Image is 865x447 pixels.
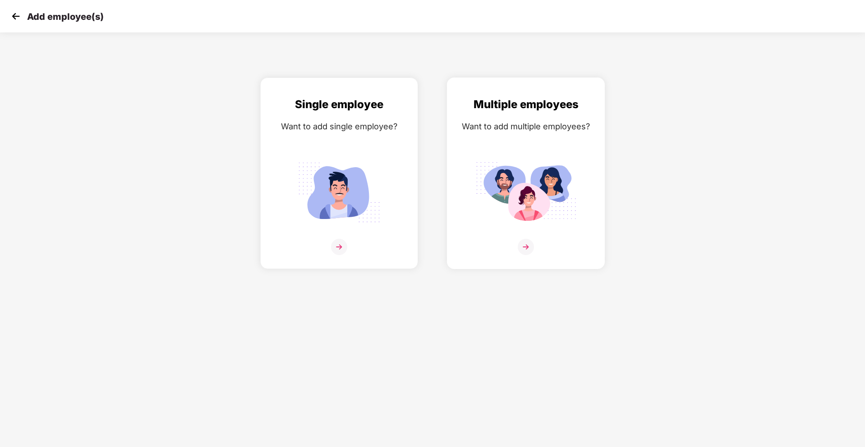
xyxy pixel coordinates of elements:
[270,96,409,113] div: Single employee
[270,120,409,133] div: Want to add single employee?
[289,157,390,228] img: svg+xml;base64,PHN2ZyB4bWxucz0iaHR0cDovL3d3dy53My5vcmcvMjAwMC9zdmciIGlkPSJTaW5nbGVfZW1wbG95ZWUiIH...
[456,96,595,113] div: Multiple employees
[456,120,595,133] div: Want to add multiple employees?
[331,239,347,255] img: svg+xml;base64,PHN2ZyB4bWxucz0iaHR0cDovL3d3dy53My5vcmcvMjAwMC9zdmciIHdpZHRoPSIzNiIgaGVpZ2h0PSIzNi...
[518,239,534,255] img: svg+xml;base64,PHN2ZyB4bWxucz0iaHR0cDovL3d3dy53My5vcmcvMjAwMC9zdmciIHdpZHRoPSIzNiIgaGVpZ2h0PSIzNi...
[475,157,576,228] img: svg+xml;base64,PHN2ZyB4bWxucz0iaHR0cDovL3d3dy53My5vcmcvMjAwMC9zdmciIGlkPSJNdWx0aXBsZV9lbXBsb3llZS...
[27,11,104,22] p: Add employee(s)
[9,9,23,23] img: svg+xml;base64,PHN2ZyB4bWxucz0iaHR0cDovL3d3dy53My5vcmcvMjAwMC9zdmciIHdpZHRoPSIzMCIgaGVpZ2h0PSIzMC...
